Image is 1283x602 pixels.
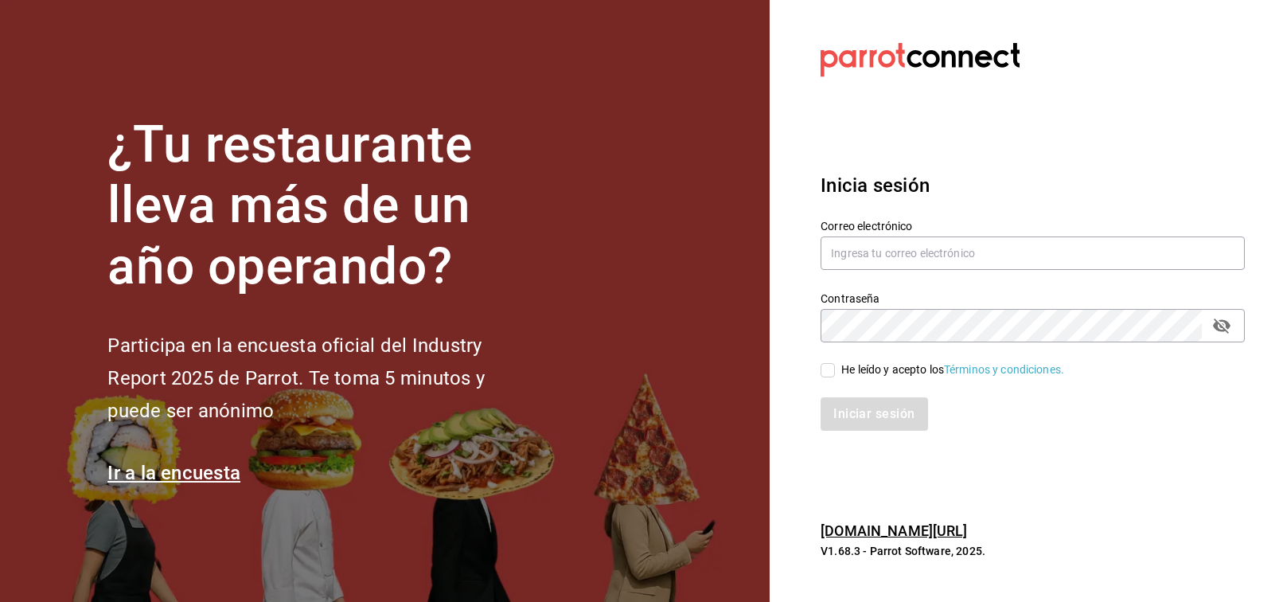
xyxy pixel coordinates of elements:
[821,522,967,539] a: [DOMAIN_NAME][URL]
[107,115,537,298] h1: ¿Tu restaurante lleva más de un año operando?
[821,236,1245,270] input: Ingresa tu correo electrónico
[821,292,1245,303] label: Contraseña
[841,362,1064,378] div: He leído y acepto los
[821,171,1245,200] h3: Inicia sesión
[821,220,1245,231] label: Correo electrónico
[944,363,1064,376] a: Términos y condiciones.
[1208,312,1235,339] button: passwordField
[107,330,537,427] h2: Participa en la encuesta oficial del Industry Report 2025 de Parrot. Te toma 5 minutos y puede se...
[821,543,1245,559] p: V1.68.3 - Parrot Software, 2025.
[107,462,240,484] a: Ir a la encuesta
